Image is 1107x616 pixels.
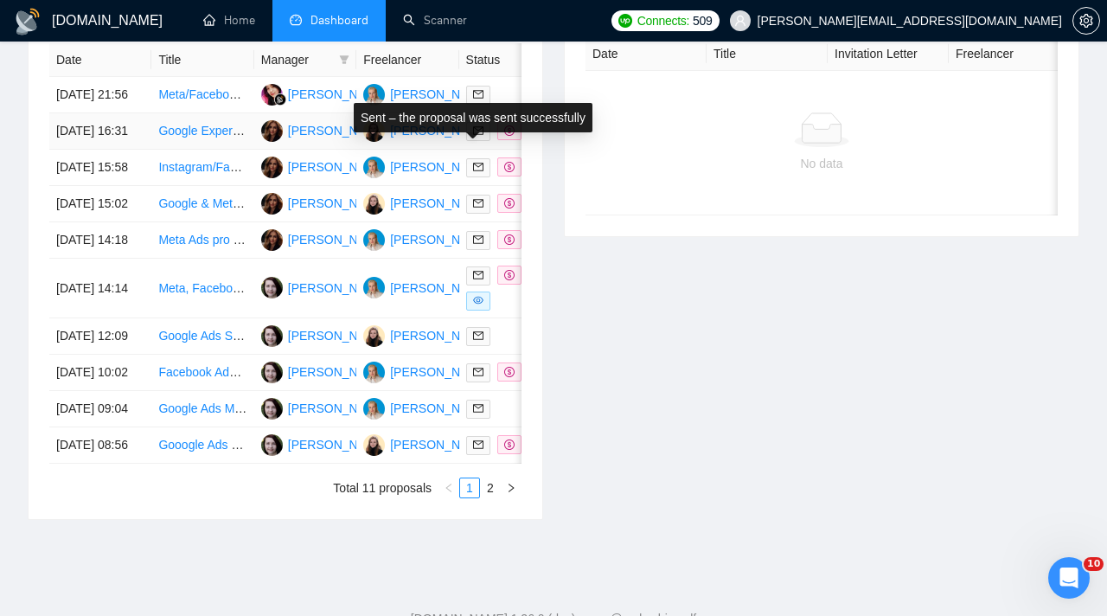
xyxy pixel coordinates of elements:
[333,478,432,498] li: Total 11 proposals
[473,330,483,341] span: mail
[363,84,385,106] img: AS
[261,157,283,178] img: IK
[473,367,483,377] span: mail
[504,367,515,377] span: dollar
[707,37,828,71] th: Title
[261,159,387,173] a: IK[PERSON_NAME]
[49,355,151,391] td: [DATE] 10:02
[354,103,592,132] div: Sent – the proposal was sent successfully
[261,280,387,294] a: IG[PERSON_NAME]
[49,259,151,318] td: [DATE] 14:14
[504,270,515,280] span: dollar
[49,150,151,186] td: [DATE] 15:58
[1048,557,1090,599] iframe: Intercom live chat
[49,427,151,464] td: [DATE] 08:56
[261,84,283,106] img: NK
[288,121,387,140] div: [PERSON_NAME]
[151,259,253,318] td: Meta, Facebook, and Instagram Ads Specialist Needed
[693,11,712,30] span: 509
[363,328,490,342] a: TB[PERSON_NAME]
[504,234,515,245] span: dollar
[504,440,515,450] span: dollar
[158,365,547,379] a: Facebook Advertising Campaign Specialist Needed for 12-Month Project
[506,483,516,493] span: right
[481,478,500,497] a: 2
[949,37,1070,71] th: Freelancer
[390,230,490,249] div: [PERSON_NAME]
[14,8,42,35] img: logo
[290,14,302,26] span: dashboard
[261,434,283,456] img: IG
[585,37,707,71] th: Date
[363,434,385,456] img: TB
[310,13,368,28] span: Dashboard
[1072,7,1100,35] button: setting
[363,159,490,173] a: AS[PERSON_NAME]
[49,186,151,222] td: [DATE] 15:02
[363,280,490,294] a: AS[PERSON_NAME]
[363,196,490,209] a: TB[PERSON_NAME]
[390,435,490,454] div: [PERSON_NAME]
[637,11,689,30] span: Connects:
[261,325,283,347] img: IG
[261,401,387,414] a: IG[PERSON_NAME]
[261,123,387,137] a: IK[PERSON_NAME]
[49,43,151,77] th: Date
[501,478,522,498] li: Next Page
[363,87,490,100] a: AS[PERSON_NAME]
[261,328,387,342] a: IG[PERSON_NAME]
[504,162,515,172] span: dollar
[438,478,459,498] li: Previous Page
[151,43,253,77] th: Title
[466,50,537,69] span: Status
[390,279,490,298] div: [PERSON_NAME]
[158,160,361,174] a: Instagram/Facebook/Tik Tok Paid Ads
[473,234,483,245] span: mail
[151,355,253,391] td: Facebook Advertising Campaign Specialist Needed for 12-Month Project
[363,229,385,251] img: AS
[151,222,253,259] td: Meta Ads pro for a standout high-impact engagement
[363,193,385,215] img: TB
[473,270,483,280] span: mail
[1084,557,1104,571] span: 10
[158,124,353,138] a: Google Expert (Ads, Analaytics, TM)
[501,478,522,498] button: right
[261,196,387,209] a: IK[PERSON_NAME]
[158,281,454,295] a: Meta, Facebook, and Instagram Ads Specialist Needed
[1072,14,1100,28] a: setting
[363,362,385,383] img: AS
[49,113,151,150] td: [DATE] 16:31
[363,364,490,378] a: AS[PERSON_NAME]
[158,438,279,452] a: Gooogle Ads EXPERT
[363,325,385,347] img: TB
[49,391,151,427] td: [DATE] 09:04
[1073,14,1099,28] span: setting
[151,318,253,355] td: Google Ads Specialist Needed for Campaign Support
[49,222,151,259] td: [DATE] 14:18
[151,77,253,113] td: Meta/Facebook and TikTok Ad Campaign Setup Expert Needed
[151,391,253,427] td: Google Ads Manager
[504,198,515,209] span: dollar
[158,233,444,247] a: Meta Ads pro for a standout high-impact engagement
[363,401,490,414] a: AS[PERSON_NAME]
[444,483,454,493] span: left
[473,295,483,305] span: eye
[261,87,387,100] a: NK[PERSON_NAME]
[261,362,283,383] img: IG
[288,194,387,213] div: [PERSON_NAME]
[403,13,467,28] a: searchScanner
[390,157,490,176] div: [PERSON_NAME]
[459,478,480,498] li: 1
[261,232,387,246] a: IK[PERSON_NAME]
[288,85,387,104] div: [PERSON_NAME]
[363,398,385,420] img: AS
[203,13,255,28] a: homeHome
[363,277,385,298] img: AS
[363,157,385,178] img: AS
[473,162,483,172] span: mail
[828,37,949,71] th: Invitation Letter
[274,93,286,106] img: gigradar-bm.png
[460,478,479,497] a: 1
[288,435,387,454] div: [PERSON_NAME]
[288,230,387,249] div: [PERSON_NAME]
